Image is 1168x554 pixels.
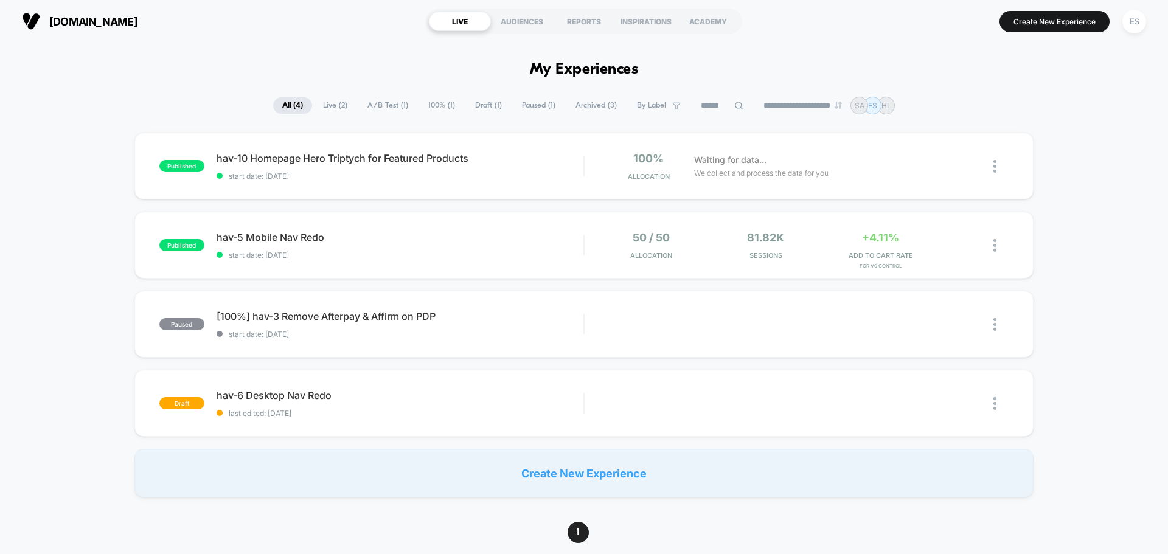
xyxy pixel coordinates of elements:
div: ACADEMY [677,12,739,31]
span: All ( 4 ) [273,97,312,114]
div: AUDIENCES [491,12,553,31]
div: INSPIRATIONS [615,12,677,31]
span: [100%] hav-3 Remove Afterpay & Affirm on PDP [217,310,583,322]
button: Create New Experience [999,11,1110,32]
span: for v0 control [826,263,935,269]
span: Sessions [712,251,821,260]
span: draft [159,397,204,409]
span: hav-6 Desktop Nav Redo [217,389,583,401]
span: start date: [DATE] [217,330,583,339]
span: paused [159,318,204,330]
img: end [835,102,842,109]
img: close [993,318,996,331]
span: 100% [633,152,664,165]
button: [DOMAIN_NAME] [18,12,141,31]
img: close [993,397,996,410]
p: HL [881,101,891,110]
span: We collect and process the data for you [694,167,829,179]
p: SA [855,101,864,110]
span: hav-5 Mobile Nav Redo [217,231,583,243]
span: Draft ( 1 ) [466,97,511,114]
span: start date: [DATE] [217,251,583,260]
span: By Label [637,101,666,110]
span: last edited: [DATE] [217,409,583,418]
div: Create New Experience [134,449,1034,497]
span: Live ( 2 ) [314,97,356,114]
span: 100% ( 1 ) [419,97,464,114]
span: published [159,239,204,251]
h1: My Experiences [530,61,639,78]
span: Allocation [628,172,670,181]
span: ADD TO CART RATE [826,251,935,260]
div: LIVE [429,12,491,31]
span: published [159,160,204,172]
div: REPORTS [553,12,615,31]
span: 1 [568,522,589,543]
span: [DOMAIN_NAME] [49,15,137,28]
span: Waiting for data... [694,153,766,167]
span: Paused ( 1 ) [513,97,565,114]
span: Allocation [630,251,672,260]
span: hav-10 Homepage Hero Triptych for Featured Products [217,152,583,164]
div: ES [1122,10,1146,33]
img: Visually logo [22,12,40,30]
p: ES [868,101,877,110]
span: start date: [DATE] [217,171,583,181]
img: close [993,239,996,252]
img: close [993,160,996,173]
span: +4.11% [862,231,899,244]
span: 81.82k [747,231,784,244]
span: A/B Test ( 1 ) [358,97,417,114]
span: Archived ( 3 ) [566,97,626,114]
button: ES [1119,9,1150,34]
span: 50 / 50 [633,231,670,244]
